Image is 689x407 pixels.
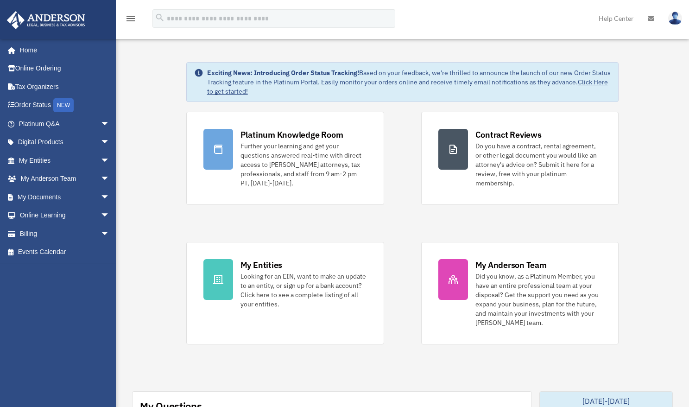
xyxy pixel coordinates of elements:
div: Further your learning and get your questions answered real-time with direct access to [PERSON_NAM... [240,141,367,188]
a: Home [6,41,119,59]
div: Based on your feedback, we're thrilled to announce the launch of our new Order Status Tracking fe... [207,68,611,96]
div: My Entities [240,259,282,271]
a: Billingarrow_drop_down [6,224,124,243]
strong: Exciting News: Introducing Order Status Tracking! [207,69,359,77]
span: arrow_drop_down [101,170,119,189]
span: arrow_drop_down [101,224,119,243]
a: Digital Productsarrow_drop_down [6,133,124,152]
div: Do you have a contract, rental agreement, or other legal document you would like an attorney's ad... [475,141,602,188]
a: menu [125,16,136,24]
a: Platinum Q&Aarrow_drop_down [6,114,124,133]
i: search [155,13,165,23]
a: Click Here to get started! [207,78,608,95]
i: menu [125,13,136,24]
a: My Entitiesarrow_drop_down [6,151,124,170]
a: My Anderson Team Did you know, as a Platinum Member, you have an entire professional team at your... [421,242,619,344]
div: My Anderson Team [475,259,547,271]
a: My Documentsarrow_drop_down [6,188,124,206]
a: Online Learningarrow_drop_down [6,206,124,225]
a: Events Calendar [6,243,124,261]
div: Looking for an EIN, want to make an update to an entity, or sign up for a bank account? Click her... [240,272,367,309]
a: My Anderson Teamarrow_drop_down [6,170,124,188]
a: Platinum Knowledge Room Further your learning and get your questions answered real-time with dire... [186,112,384,205]
div: Did you know, as a Platinum Member, you have an entire professional team at your disposal? Get th... [475,272,602,327]
span: arrow_drop_down [101,133,119,152]
a: Contract Reviews Do you have a contract, rental agreement, or other legal document you would like... [421,112,619,205]
a: Tax Organizers [6,77,124,96]
span: arrow_drop_down [101,151,119,170]
a: Order StatusNEW [6,96,124,115]
span: arrow_drop_down [101,206,119,225]
div: Platinum Knowledge Room [240,129,343,140]
span: arrow_drop_down [101,188,119,207]
div: Contract Reviews [475,129,542,140]
div: NEW [53,98,74,112]
img: Anderson Advisors Platinum Portal [4,11,88,29]
img: User Pic [668,12,682,25]
a: My Entities Looking for an EIN, want to make an update to an entity, or sign up for a bank accoun... [186,242,384,344]
span: arrow_drop_down [101,114,119,134]
a: Online Ordering [6,59,124,78]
